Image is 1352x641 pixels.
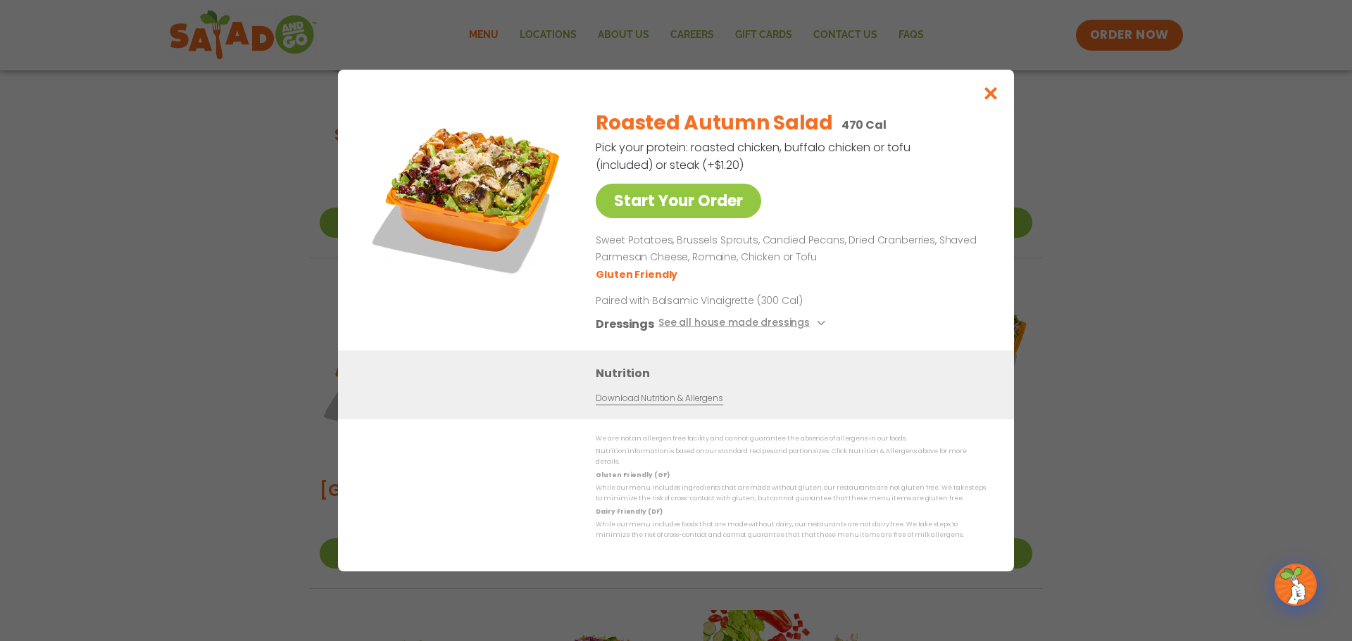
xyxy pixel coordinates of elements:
[596,315,654,333] h3: Dressings
[596,392,722,405] a: Download Nutrition & Allergens
[658,315,830,333] button: See all house made dressings
[596,446,986,468] p: Nutrition information is based on our standard recipes and portion sizes. Click Nutrition & Aller...
[596,267,680,282] li: Gluten Friendly
[596,483,986,504] p: While our menu includes ingredients that are made without gluten, our restaurants are not gluten ...
[596,139,913,174] p: Pick your protein: roasted chicken, buffalo chicken or tofu (included) or steak (+$1.20)
[1276,565,1315,604] img: wpChatIcon
[968,70,1014,117] button: Close modal
[596,108,832,138] h2: Roasted Autumn Salad
[596,293,856,308] p: Paired with Balsamic Vinaigrette (300 Cal)
[596,471,669,479] strong: Gluten Friendly (GF)
[596,519,986,541] p: While our menu includes foods that are made without dairy, our restaurants are not dairy free. We...
[841,116,887,134] p: 470 Cal
[596,364,993,382] h3: Nutrition
[370,98,567,295] img: Featured product photo for Roasted Autumn Salad
[596,184,761,218] a: Start Your Order
[596,232,980,266] p: Sweet Potatoes, Brussels Sprouts, Candied Pecans, Dried Cranberries, Shaved Parmesan Cheese, Roma...
[596,507,662,516] strong: Dairy Friendly (DF)
[596,433,986,444] p: We are not an allergen free facility and cannot guarantee the absence of allergens in our foods.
